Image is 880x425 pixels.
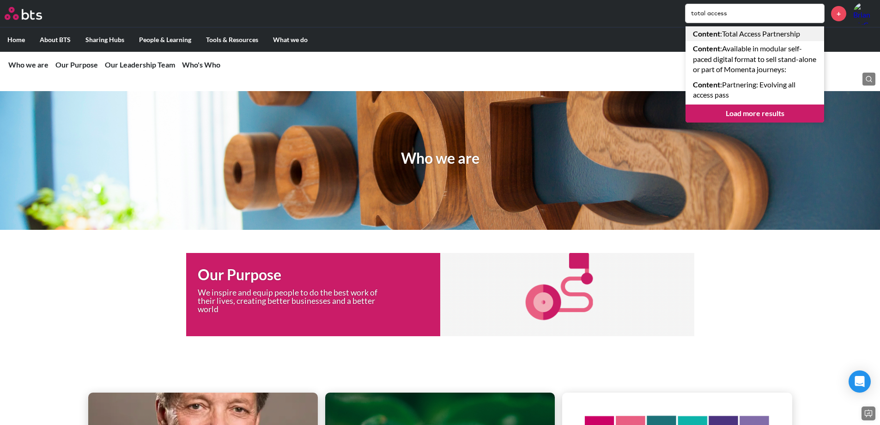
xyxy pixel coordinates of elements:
[686,26,824,41] a: Content:Total Access Partnership
[199,28,266,52] label: Tools & Resources
[266,28,315,52] label: What we do
[182,60,220,69] a: Who's Who
[853,2,875,25] a: Profile
[198,289,392,313] p: We inspire and equip people to do the best work of their lives, creating better businesses and a ...
[401,148,479,169] h1: Who we are
[686,77,824,103] a: Content:Partnering: Evolving all access pass
[686,41,824,77] a: Content:Available in modular self-paced digital format to sell stand-alone or part of Momenta jou...
[32,28,78,52] label: About BTS
[132,28,199,52] label: People & Learning
[693,44,720,53] strong: Content
[55,60,98,69] a: Our Purpose
[686,105,824,122] a: Load more results
[5,7,42,20] img: BTS Logo
[105,60,175,69] a: Our Leadership Team
[853,2,875,25] img: Brian McCallum
[5,7,59,20] a: Go home
[78,28,132,52] label: Sharing Hubs
[8,60,49,69] a: Who we are
[693,29,720,38] strong: Content
[849,370,871,393] div: Open Intercom Messenger
[198,265,440,285] h1: Our Purpose
[831,6,846,21] a: +
[693,80,720,89] strong: Content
